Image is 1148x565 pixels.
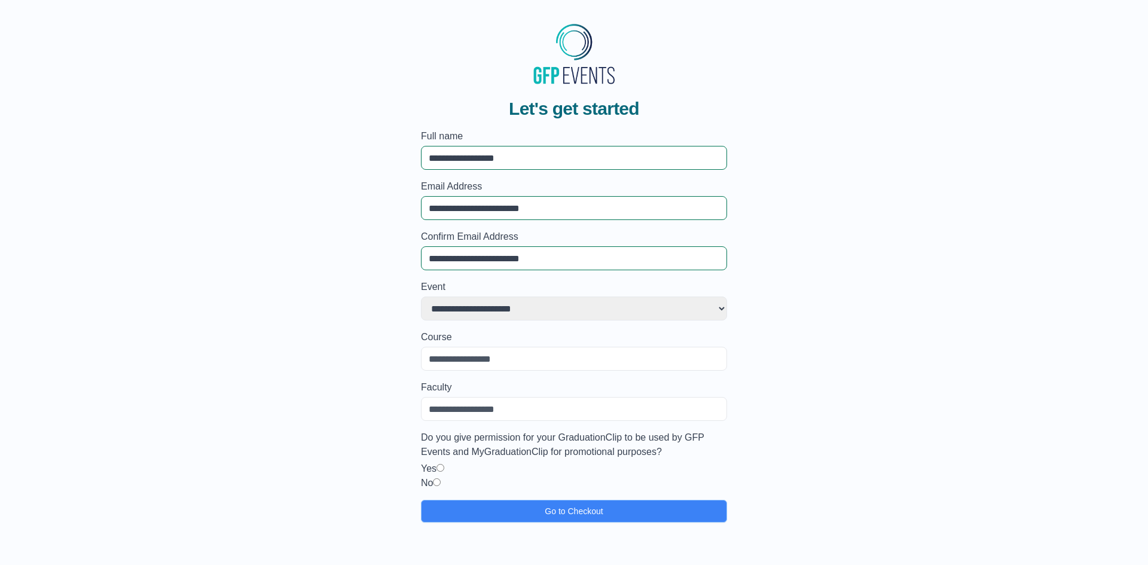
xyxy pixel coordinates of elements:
[421,478,433,488] label: No
[421,230,727,244] label: Confirm Email Address
[421,330,727,344] label: Course
[421,280,727,294] label: Event
[421,430,727,459] label: Do you give permission for your GraduationClip to be used by GFP Events and MyGraduationClip for ...
[421,463,436,474] label: Yes
[421,179,727,194] label: Email Address
[421,500,727,523] button: Go to Checkout
[509,98,639,120] span: Let's get started
[421,380,727,395] label: Faculty
[529,19,619,88] img: MyGraduationClip
[421,129,727,143] label: Full name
